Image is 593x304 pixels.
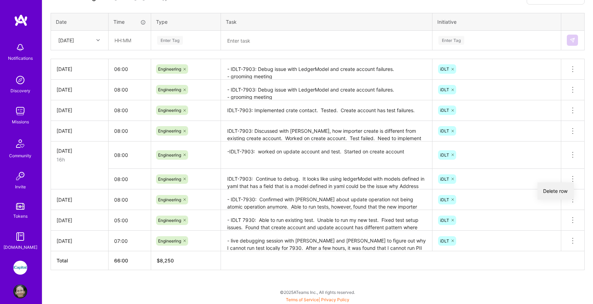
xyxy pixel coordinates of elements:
[157,35,183,46] div: Enter Tag
[51,13,109,30] th: Date
[109,31,150,50] input: HH:MM
[158,152,181,158] span: Engineering
[109,146,151,164] input: HH:MM
[13,284,27,298] img: User Avatar
[109,101,151,120] input: HH:MM
[109,80,151,99] input: HH:MM
[57,65,103,73] div: [DATE]
[42,283,593,301] div: © 2025 ATeams Inc., All rights reserved.
[286,297,319,302] a: Terms of Service
[440,238,449,244] span: iDLT
[13,212,28,220] div: Tokens
[57,196,103,203] div: [DATE]
[440,128,449,133] span: iDLT
[57,147,103,154] div: [DATE]
[440,152,449,158] span: iDLT
[440,176,449,182] span: iDLT
[109,60,151,78] input: HH:MM
[9,152,31,159] div: Community
[57,107,103,114] div: [DATE]
[12,261,29,275] a: iCapital: Build and maintain RESTful API
[437,18,556,26] div: Initiative
[109,251,151,270] th: 66:00
[13,104,27,118] img: teamwork
[438,35,464,46] div: Enter Tag
[13,169,27,183] img: Invite
[440,108,449,113] span: iDLT
[321,297,349,302] a: Privacy Policy
[286,297,349,302] span: |
[440,66,449,72] span: iDLT
[538,182,574,200] button: Delete row
[13,230,27,244] img: guide book
[109,232,151,250] input: HH:MM
[57,156,103,163] div: 16h
[15,183,26,190] div: Invite
[157,258,174,263] span: $ 8,250
[222,101,431,120] textarea: IDLT-7903: Implemented crate contact. Tested. Create account has test failures.
[222,211,431,230] textarea: - IDLT 7930: Able to run existing test. Unable to run my new test. Fixed test setup issues. Found...
[440,87,449,92] span: iDLT
[3,244,37,251] div: [DOMAIN_NAME]
[221,13,432,30] th: Task
[58,37,74,44] div: [DATE]
[8,55,33,62] div: Notifications
[222,169,431,189] textarea: IDLT-7903: Continue to debug. It looks like using ledgerModel with models defined in yaml that ha...
[570,37,575,43] img: Submit
[57,217,103,224] div: [DATE]
[222,60,431,79] textarea: - IDLT-7903: Debug issue with LedgerModel and create account failures. - grooming meeting
[158,197,181,202] span: Engineering
[13,261,27,275] img: iCapital: Build and maintain RESTful API
[13,73,27,87] img: discovery
[222,190,431,209] textarea: - IDLT-7930: Confirmed with [PERSON_NAME] about update operation not being atomic operation anymo...
[12,118,29,125] div: Missions
[151,13,221,30] th: Type
[12,135,29,152] img: Community
[158,108,181,113] span: Engineering
[158,87,181,92] span: Engineering
[57,237,103,245] div: [DATE]
[113,18,146,26] div: Time
[57,127,103,135] div: [DATE]
[10,87,30,94] div: Discovery
[13,41,27,55] img: bell
[109,122,151,140] input: HH:MM
[440,218,449,223] span: iDLT
[222,122,431,141] textarea: IDLT-7903: Discussed with [PERSON_NAME], how importer create is different from existing create ac...
[158,238,181,244] span: Engineering
[158,128,181,133] span: Engineering
[109,190,151,209] input: HH:MM
[14,14,28,27] img: logo
[96,38,100,42] i: icon Chevron
[158,218,181,223] span: Engineering
[222,80,431,100] textarea: - IDLT-7903: Debug issue with LedgerModel and create account failures. - grooming meeting
[12,284,29,298] a: User Avatar
[57,86,103,93] div: [DATE]
[51,251,109,270] th: Total
[109,170,151,188] input: HH:MM
[109,211,151,230] input: HH:MM
[16,203,24,210] img: tokens
[440,197,449,202] span: iDLT
[158,176,181,182] span: Engineering
[222,231,431,251] textarea: - live debugging session with [PERSON_NAME] and [PERSON_NAME] to figure out why I cannot run test...
[222,142,431,168] textarea: -IDLT-7903: worked on update account and test. Started on create account
[158,66,181,72] span: Engineering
